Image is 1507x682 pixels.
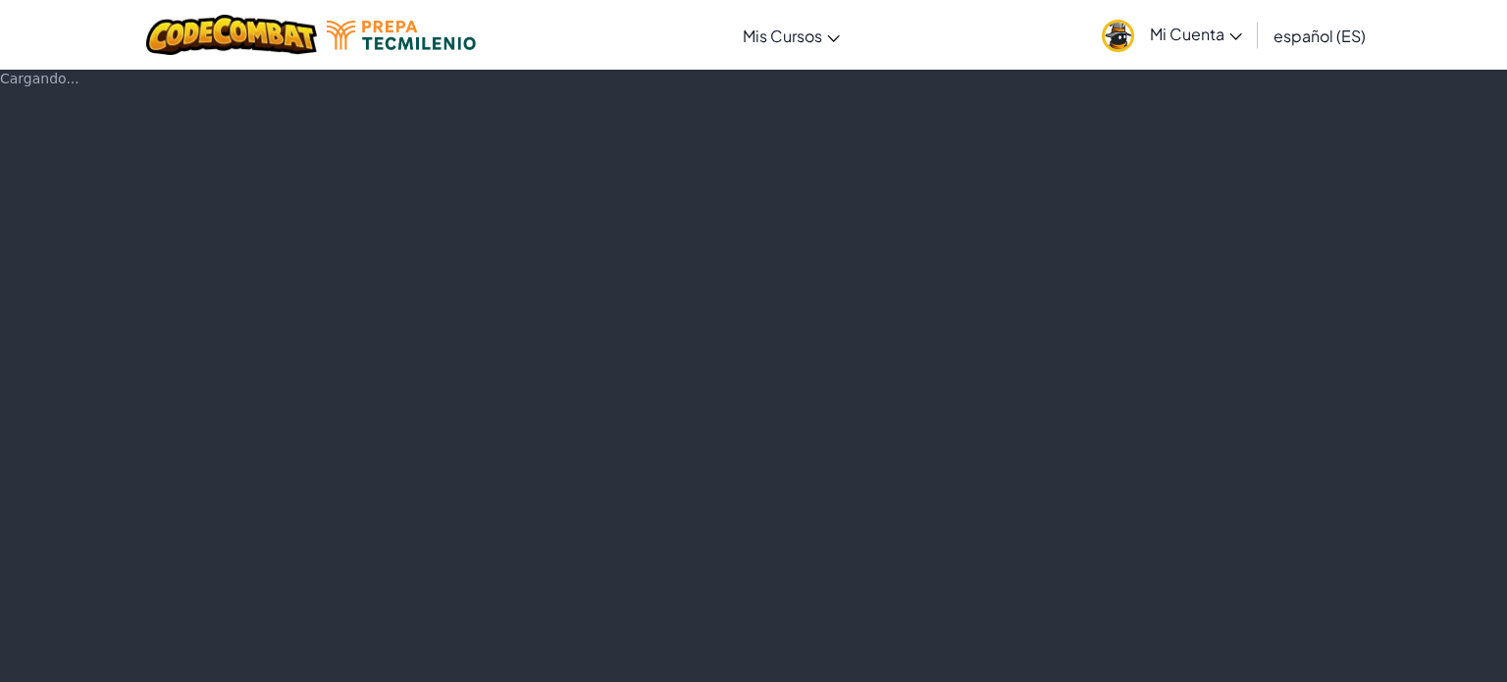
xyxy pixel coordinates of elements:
span: Mis Cursos [743,26,822,46]
img: CodeCombat logo [146,15,318,55]
img: avatar [1102,20,1134,52]
img: Tecmilenio logo [327,21,476,50]
a: Mis Cursos [733,9,850,62]
a: Mi Cuenta [1092,4,1252,66]
span: Mi Cuenta [1150,24,1242,44]
span: español (ES) [1273,26,1366,46]
a: español (ES) [1264,9,1376,62]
